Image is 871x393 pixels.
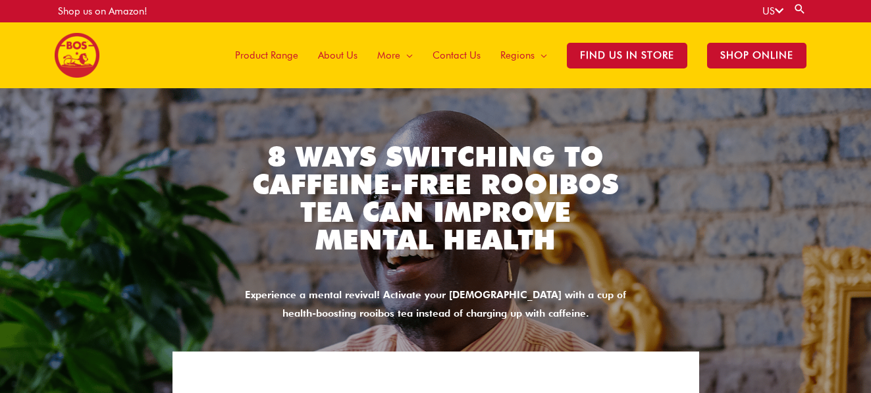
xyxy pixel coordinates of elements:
span: Contact Us [433,36,481,75]
a: Find Us in Store [557,22,697,88]
span: Find Us in Store [567,43,687,68]
a: Search button [793,3,806,15]
a: Product Range [225,22,308,88]
span: About Us [318,36,357,75]
span: More [377,36,400,75]
a: Regions [490,22,557,88]
img: BOS United States [55,33,99,78]
a: Contact Us [423,22,490,88]
span: Regions [500,36,535,75]
a: US [762,5,783,17]
h2: 8 Ways Switching to Caffeine-Free Rooibos Tea Can Improve Mental Health [245,143,627,253]
a: About Us [308,22,367,88]
nav: Site Navigation [215,22,816,88]
div: Experience a mental revival! Activate your [DEMOGRAPHIC_DATA] with a cup of health-boosting rooib... [245,286,627,323]
a: SHOP ONLINE [697,22,816,88]
span: SHOP ONLINE [707,43,806,68]
span: Product Range [235,36,298,75]
a: More [367,22,423,88]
